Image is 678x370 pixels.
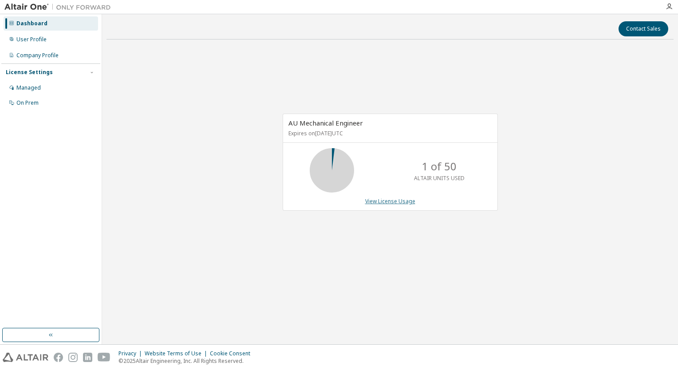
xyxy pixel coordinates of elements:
div: License Settings [6,69,53,76]
div: On Prem [16,99,39,106]
img: altair_logo.svg [3,353,48,362]
p: ALTAIR UNITS USED [414,174,465,182]
div: Company Profile [16,52,59,59]
p: Expires on [DATE] UTC [288,130,490,137]
a: View License Usage [365,197,415,205]
div: Privacy [118,350,145,357]
div: Website Terms of Use [145,350,210,357]
img: Altair One [4,3,115,12]
img: youtube.svg [98,353,110,362]
span: AU Mechanical Engineer [288,118,363,127]
div: Dashboard [16,20,47,27]
button: Contact Sales [619,21,668,36]
div: Cookie Consent [210,350,256,357]
p: 1 of 50 [422,159,457,174]
img: instagram.svg [68,353,78,362]
img: facebook.svg [54,353,63,362]
div: User Profile [16,36,47,43]
img: linkedin.svg [83,353,92,362]
div: Managed [16,84,41,91]
p: © 2025 Altair Engineering, Inc. All Rights Reserved. [118,357,256,365]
